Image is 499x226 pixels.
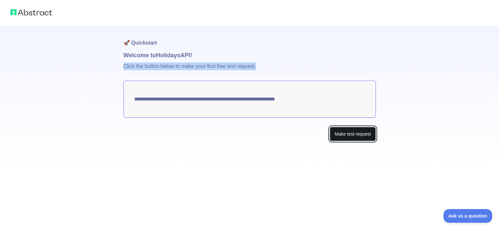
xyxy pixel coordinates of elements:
[123,26,376,51] h1: 🚀 Quickstart
[330,127,376,141] button: Make test request
[443,209,493,223] iframe: Toggle Customer Support
[123,60,376,81] p: Click the button below to make your first free test request.
[123,51,376,60] h1: Welcome to Holidays API!
[10,8,52,17] img: Abstract logo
